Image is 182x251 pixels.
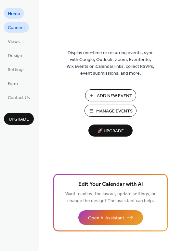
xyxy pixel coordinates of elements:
button: 🚀 Upgrade [88,125,133,137]
button: Add New Event [85,89,136,101]
span: Manage Events [96,108,133,115]
span: Contact Us [8,95,30,101]
button: Upgrade [4,113,34,125]
span: Connect [8,24,25,31]
span: 🚀 Upgrade [92,127,129,136]
a: Settings [4,64,29,75]
span: Home [8,10,20,17]
a: Design [4,50,26,61]
button: Manage Events [84,105,136,117]
a: Contact Us [4,92,34,103]
span: Upgrade [9,116,29,123]
span: Open AI Assistant [88,215,124,222]
span: Display one-time or recurring events, sync with Google, Outlook, Zoom, Eventbrite, Wix Events or ... [67,50,154,77]
a: Home [4,8,24,19]
button: Open AI Assistant [78,210,143,225]
a: Views [4,36,24,47]
span: Edit Your Calendar with AI [78,180,143,189]
span: Form [8,81,18,87]
span: Views [8,38,20,45]
a: Connect [4,22,29,33]
span: Want to adjust the layout, update settings, or change the design? The assistant can help. [65,190,156,205]
span: Design [8,52,22,59]
a: Form [4,78,22,89]
span: Add New Event [97,93,132,99]
span: Settings [8,66,25,73]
